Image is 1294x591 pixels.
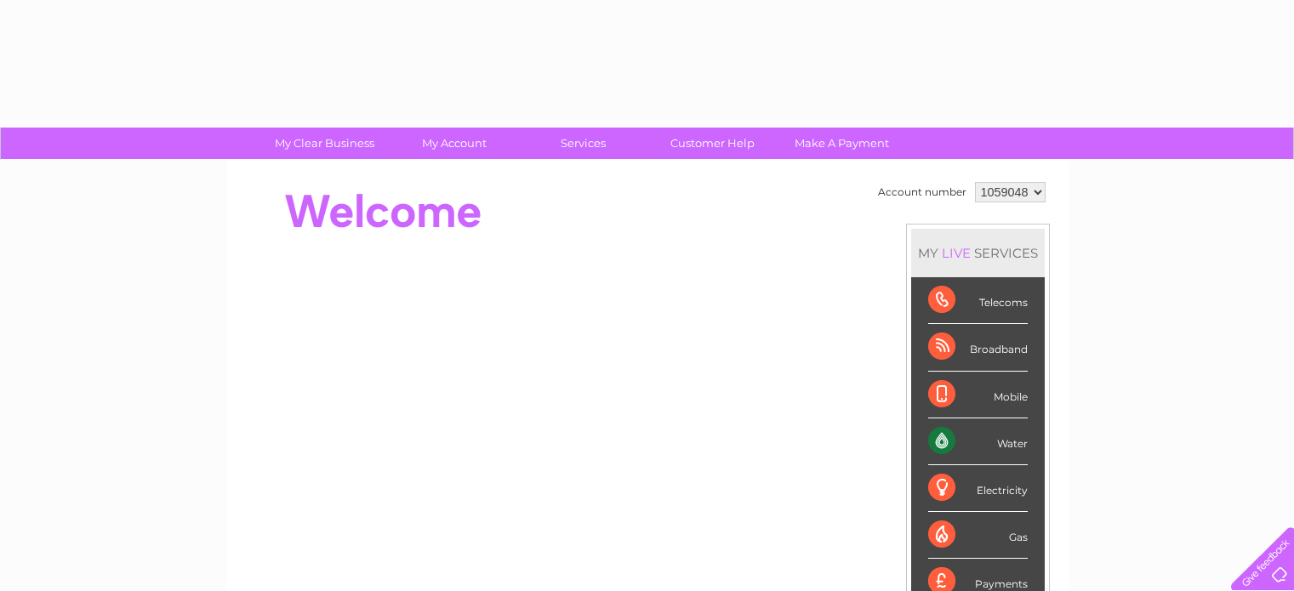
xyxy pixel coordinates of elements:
div: Broadband [928,324,1028,371]
div: Telecoms [928,277,1028,324]
div: LIVE [938,245,974,261]
div: MY SERVICES [911,229,1045,277]
div: Mobile [928,372,1028,418]
div: Water [928,418,1028,465]
a: Make A Payment [772,128,912,159]
div: Electricity [928,465,1028,512]
a: Customer Help [642,128,783,159]
a: Services [513,128,653,159]
a: My Account [384,128,524,159]
a: My Clear Business [254,128,395,159]
div: Gas [928,512,1028,559]
td: Account number [874,178,971,207]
